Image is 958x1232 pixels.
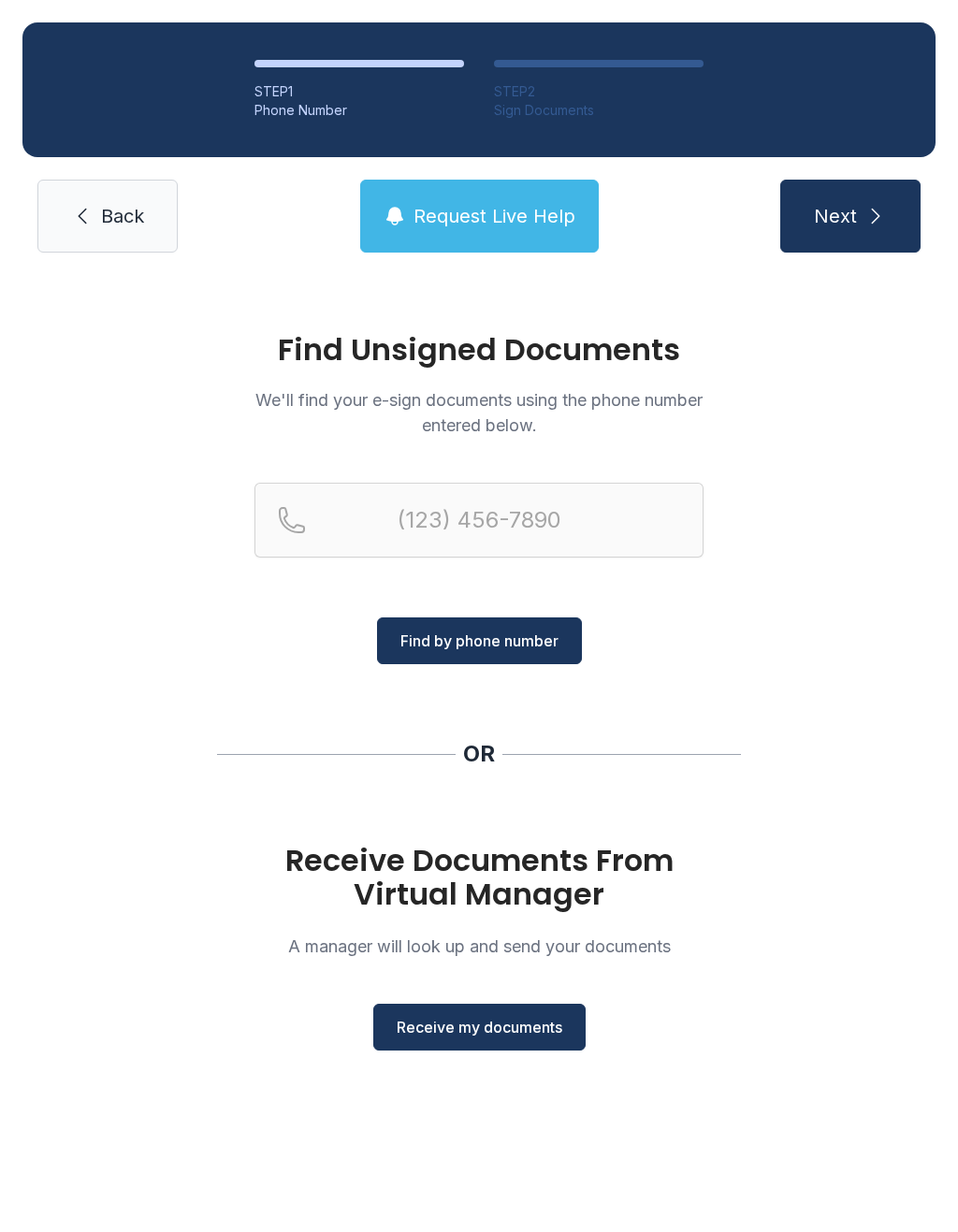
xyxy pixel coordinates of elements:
h1: Receive Documents From Virtual Manager [254,844,704,911]
div: STEP 1 [254,82,464,101]
span: Request Live Help [414,203,575,229]
div: Sign Documents [494,101,704,120]
span: Back [101,203,144,229]
span: Receive my documents [397,1016,562,1038]
div: OR [463,739,495,769]
h1: Find Unsigned Documents [254,335,704,365]
span: Find by phone number [400,630,559,652]
span: Next [814,203,857,229]
div: STEP 2 [494,82,704,101]
input: Reservation phone number [254,483,704,558]
div: Phone Number [254,101,464,120]
p: A manager will look up and send your documents [254,934,704,959]
p: We'll find your e-sign documents using the phone number entered below. [254,387,704,438]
